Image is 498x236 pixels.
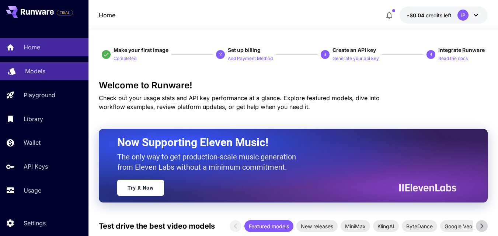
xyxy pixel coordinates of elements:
[407,12,426,18] span: -$0.04
[57,10,73,15] span: TRIAL
[24,91,55,99] p: Playground
[228,54,273,63] button: Add Payment Method
[24,43,40,52] p: Home
[438,55,468,62] p: Read the docs
[426,12,452,18] span: credits left
[400,7,488,24] button: -$0.0361IP
[457,10,469,21] div: IP
[114,54,136,63] button: Completed
[25,67,45,75] p: Models
[402,220,437,232] div: ByteDance
[430,51,432,58] p: 4
[332,47,376,53] span: Create an API key
[296,222,338,230] span: New releases
[114,55,136,62] p: Completed
[228,55,273,62] p: Add Payment Method
[438,47,485,53] span: Integrate Runware
[24,186,41,195] p: Usage
[324,51,326,58] p: 3
[228,47,261,53] span: Set up billing
[99,11,115,20] nav: breadcrumb
[373,220,399,232] div: KlingAI
[440,222,477,230] span: Google Veo
[332,54,379,63] button: Generate your api key
[440,220,477,232] div: Google Veo
[99,221,215,232] p: Test drive the best video models
[117,135,451,149] h2: Now Supporting Eleven Music!
[57,8,73,17] span: Add your payment card to enable full platform functionality.
[114,47,168,53] span: Make your first image
[219,51,222,58] p: 2
[99,11,115,20] a: Home
[438,54,468,63] button: Read the docs
[373,222,399,230] span: KlingAI
[117,180,164,196] a: Try It Now
[341,222,370,230] span: MiniMax
[332,55,379,62] p: Generate your api key
[24,219,46,228] p: Settings
[24,138,41,147] p: Wallet
[117,152,302,172] p: The only way to get production-scale music generation from Eleven Labs without a minimum commitment.
[24,162,48,171] p: API Keys
[407,11,452,19] div: -$0.0361
[402,222,437,230] span: ByteDance
[341,220,370,232] div: MiniMax
[24,115,43,123] p: Library
[99,80,488,91] h3: Welcome to Runware!
[244,220,293,232] div: Featured models
[244,222,293,230] span: Featured models
[296,220,338,232] div: New releases
[99,94,380,110] span: Check out your usage stats and API key performance at a glance. Explore featured models, dive int...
